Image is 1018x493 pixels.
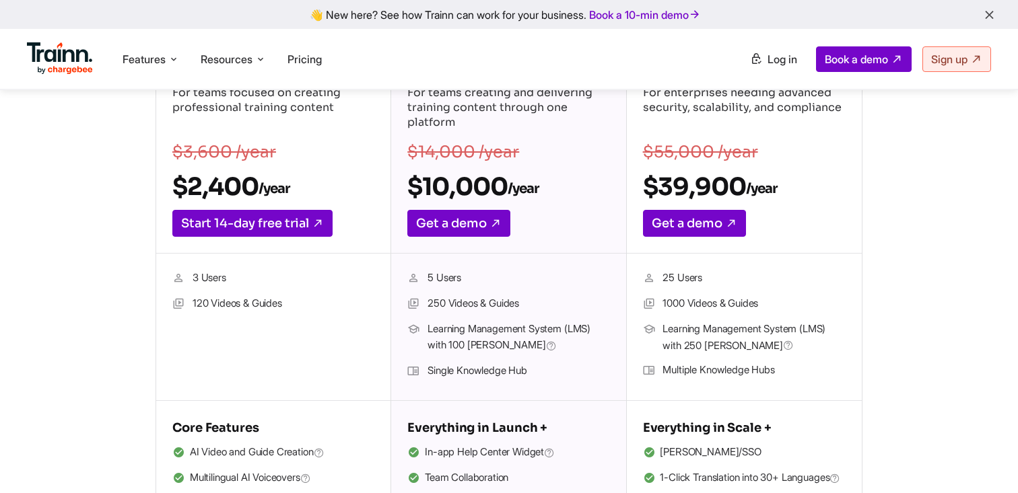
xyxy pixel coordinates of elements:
[259,180,290,197] sub: /year
[931,52,968,66] span: Sign up
[407,295,609,313] li: 250 Videos & Guides
[172,295,374,313] li: 120 Videos & Guides
[172,210,333,237] a: Start 14-day free trial
[742,47,805,71] a: Log in
[643,270,846,287] li: 25 Users
[407,210,510,237] a: Get a demo
[922,46,991,72] a: Sign up
[190,469,311,487] span: Multilingual AI Voiceovers
[768,52,797,66] span: Log in
[407,172,609,202] h2: $10,000
[643,417,846,439] h5: Everything in Scale +
[407,417,609,439] h5: Everything in Launch +
[508,180,539,197] sub: /year
[8,8,1010,21] div: 👋 New here? See how Trainn can work for your business.
[201,52,252,67] span: Resources
[172,270,374,287] li: 3 Users
[586,5,704,24] a: Book a 10-min demo
[643,142,758,162] s: $55,000 /year
[643,172,846,202] h2: $39,900
[407,270,609,287] li: 5 Users
[816,46,912,72] a: Book a demo
[425,444,555,461] span: In-app Help Center Widget
[27,42,93,75] img: Trainn Logo
[643,444,846,461] li: [PERSON_NAME]/SSO
[825,52,888,66] span: Book a demo
[407,142,519,162] s: $14,000 /year
[172,85,374,132] p: For teams focused on creating professional training content
[123,52,166,67] span: Features
[660,469,840,487] span: 1-Click Translation into 30+ Languages
[663,321,845,354] span: Learning Management System (LMS) with 250 [PERSON_NAME]
[643,210,746,237] a: Get a demo
[190,444,325,461] span: AI Video and Guide Creation
[746,180,777,197] sub: /year
[407,363,609,380] li: Single Knowledge Hub
[643,362,846,379] li: Multiple Knowledge Hubs
[407,469,609,487] li: Team Collaboration
[172,417,374,439] h5: Core Features
[407,85,609,132] p: For teams creating and delivering training content through one platform
[172,142,276,162] s: $3,600 /year
[643,295,846,313] li: 1000 Videos & Guides
[287,52,322,66] a: Pricing
[428,321,609,354] span: Learning Management System (LMS) with 100 [PERSON_NAME]
[643,85,846,132] p: For enterprises needing advanced security, scalability, and compliance
[951,428,1018,493] iframe: Chat Widget
[172,172,374,202] h2: $2,400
